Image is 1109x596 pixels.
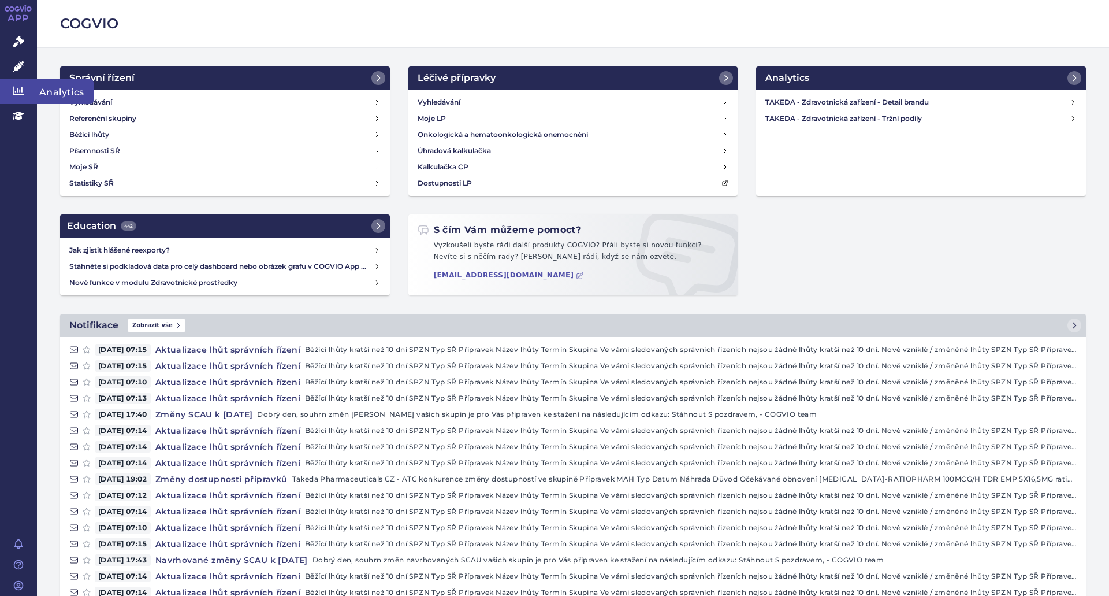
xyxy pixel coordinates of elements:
[60,14,1086,34] h2: COGVIO
[69,161,98,173] h4: Moje SŘ
[69,71,135,85] h2: Správní řízení
[305,522,1077,534] p: Běžící lhůty kratší než 10 dní SPZN Typ SŘ Přípravek Název lhůty Termín Skupina Ve vámi sledovaný...
[121,221,136,231] span: 442
[69,177,114,189] h4: Statistiky SŘ
[413,159,734,175] a: Kalkulačka CP
[151,441,305,453] h4: Aktualizace lhůt správních řízení
[95,425,151,436] span: [DATE] 07:14
[69,145,120,157] h4: Písemnosti SŘ
[95,360,151,372] span: [DATE] 07:15
[418,224,582,236] h2: S čím Vám můžeme pomoct?
[151,538,305,550] h4: Aktualizace lhůt správních řízení
[95,506,151,517] span: [DATE] 07:14
[65,175,385,191] a: Statistiky SŘ
[305,376,1077,388] p: Běžící lhůty kratší než 10 dní SPZN Typ SŘ Přípravek Název lhůty Termín Skupina Ve vámi sledovaný...
[765,71,809,85] h2: Analytics
[434,271,585,280] a: [EMAIL_ADDRESS][DOMAIN_NAME]
[65,94,385,110] a: Vyhledávání
[305,571,1077,582] p: Běžící lhůty kratší než 10 dní SPZN Typ SŘ Přípravek Název lhůty Termín Skupina Ve vámi sledovaný...
[65,110,385,127] a: Referenční skupiny
[65,258,385,275] a: Stáhněte si podkladová data pro celý dashboard nebo obrázek grafu v COGVIO App modulu Analytics
[95,344,151,356] span: [DATE] 07:15
[128,319,185,332] span: Zobrazit vše
[60,66,390,90] a: Správní řízení
[418,113,446,124] h4: Moje LP
[756,66,1086,90] a: Analytics
[151,554,312,566] h4: Navrhované změny SCAU k [DATE]
[292,473,1077,485] p: Takeda Pharmaceuticals CZ - ATC konkurence změny dostupností ve skupině Přípravek MAH Typ Datum N...
[65,127,385,143] a: Běžící lhůty
[761,94,1081,110] a: TAKEDA - Zdravotnická zařízení - Detail brandu
[765,97,1070,108] h4: TAKEDA - Zdravotnická zařízení - Detail brandu
[69,113,136,124] h4: Referenční skupiny
[67,219,136,233] h2: Education
[95,393,151,404] span: [DATE] 07:13
[60,214,390,238] a: Education442
[305,490,1077,501] p: Běžící lhůty kratší než 10 dní SPZN Typ SŘ Přípravek Název lhůty Termín Skupina Ve vámi sledovaný...
[413,143,734,159] a: Úhradová kalkulačka
[413,110,734,127] a: Moje LP
[418,145,491,157] h4: Úhradová kalkulačka
[95,409,151,420] span: [DATE] 17:40
[413,175,734,191] a: Dostupnosti LP
[305,344,1077,356] p: Běžící lhůty kratší než 10 dní SPZN Typ SŘ Přípravek Název lhůty Termín Skupina Ve vámi sledovaný...
[305,393,1077,404] p: Běžící lhůty kratší než 10 dní SPZN Typ SŘ Přípravek Název lhůty Termín Skupina Ve vámi sledovaný...
[60,314,1086,337] a: NotifikaceZobrazit vše
[69,319,118,332] h2: Notifikace
[413,127,734,143] a: Onkologická a hematoonkologická onemocnění
[95,441,151,453] span: [DATE] 07:14
[305,457,1077,469] p: Běžící lhůty kratší než 10 dní SPZN Typ SŘ Přípravek Název lhůty Termín Skupina Ve vámi sledovaný...
[69,261,374,272] h4: Stáhněte si podkladová data pro celý dashboard nebo obrázek grafu v COGVIO App modulu Analytics
[151,376,305,388] h4: Aktualizace lhůt správních řízení
[418,177,472,189] h4: Dostupnosti LP
[151,490,305,501] h4: Aktualizace lhůt správních řízení
[69,245,374,256] h4: Jak zjistit hlášené reexporty?
[151,457,305,469] h4: Aktualizace lhůt správních řízení
[151,425,305,436] h4: Aktualizace lhůt správních řízení
[65,242,385,258] a: Jak zjistit hlášené reexporty?
[65,143,385,159] a: Písemnosti SŘ
[37,79,94,103] span: Analytics
[95,522,151,534] span: [DATE] 07:10
[95,490,151,501] span: [DATE] 07:12
[65,275,385,291] a: Nové funkce v modulu Zdravotnické prostředky
[257,409,1077,420] p: Dobrý den, souhrn změn [PERSON_NAME] vašich skupin je pro Vás připraven ke stažení na následující...
[151,571,305,582] h4: Aktualizace lhůt správních řízení
[95,571,151,582] span: [DATE] 07:14
[418,240,729,267] p: Vyzkoušeli byste rádi další produkty COGVIO? Přáli byste si novou funkci? Nevíte si s něčím rady?...
[69,129,109,140] h4: Běžící lhůty
[151,409,258,420] h4: Změny SCAU k [DATE]
[418,97,460,108] h4: Vyhledávání
[418,71,496,85] h2: Léčivé přípravky
[765,113,1070,124] h4: TAKEDA - Zdravotnická zařízení - Tržní podíly
[305,441,1077,453] p: Běžící lhůty kratší než 10 dní SPZN Typ SŘ Přípravek Název lhůty Termín Skupina Ve vámi sledovaný...
[95,473,151,485] span: [DATE] 19:02
[418,161,468,173] h4: Kalkulačka CP
[408,66,738,90] a: Léčivé přípravky
[305,360,1077,372] p: Běžící lhůty kratší než 10 dní SPZN Typ SŘ Přípravek Název lhůty Termín Skupina Ve vámi sledovaný...
[95,538,151,550] span: [DATE] 07:15
[151,360,305,372] h4: Aktualizace lhůt správních řízení
[95,457,151,469] span: [DATE] 07:14
[151,344,305,356] h4: Aktualizace lhůt správních řízení
[761,110,1081,127] a: TAKEDA - Zdravotnická zařízení - Tržní podíly
[305,425,1077,436] p: Běžící lhůty kratší než 10 dní SPZN Typ SŘ Přípravek Název lhůty Termín Skupina Ve vámi sledovaný...
[418,129,588,140] h4: Onkologická a hematoonkologická onemocnění
[151,393,305,404] h4: Aktualizace lhůt správních řízení
[312,554,1077,566] p: Dobrý den, souhrn změn navrhovaných SCAU vašich skupin je pro Vás připraven ke stažení na následu...
[151,473,292,485] h4: Změny dostupnosti přípravků
[305,538,1077,550] p: Běžící lhůty kratší než 10 dní SPZN Typ SŘ Přípravek Název lhůty Termín Skupina Ve vámi sledovaný...
[95,554,151,566] span: [DATE] 17:43
[151,522,305,534] h4: Aktualizace lhůt správních řízení
[69,277,374,288] h4: Nové funkce v modulu Zdravotnické prostředky
[151,506,305,517] h4: Aktualizace lhůt správních řízení
[305,506,1077,517] p: Běžící lhůty kratší než 10 dní SPZN Typ SŘ Přípravek Název lhůty Termín Skupina Ve vámi sledovaný...
[65,159,385,175] a: Moje SŘ
[413,94,734,110] a: Vyhledávání
[95,376,151,388] span: [DATE] 07:10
